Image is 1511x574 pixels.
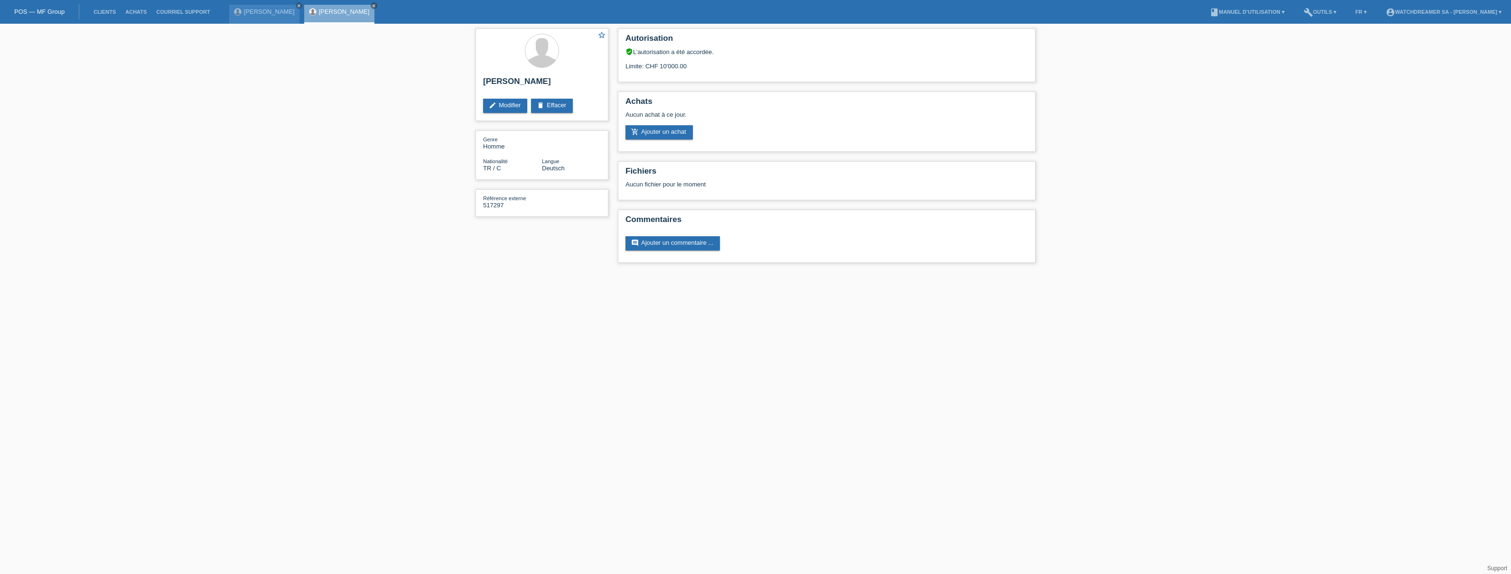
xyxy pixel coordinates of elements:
a: POS — MF Group [14,8,65,15]
i: close [297,3,301,8]
a: FR ▾ [1351,9,1371,15]
a: buildOutils ▾ [1299,9,1341,15]
div: L’autorisation a été accordée. [625,48,1028,56]
i: delete [537,102,544,109]
span: Deutsch [542,165,565,172]
h2: Autorisation [625,34,1028,48]
a: bookManuel d’utilisation ▾ [1205,9,1289,15]
i: book [1210,8,1219,17]
i: account_circle [1386,8,1395,17]
i: add_shopping_cart [631,128,639,136]
a: star_border [597,31,606,41]
div: Homme [483,136,542,150]
i: build [1304,8,1313,17]
h2: Fichiers [625,167,1028,181]
span: Genre [483,137,498,142]
a: [PERSON_NAME] [244,8,295,15]
h2: Commentaires [625,215,1028,229]
a: account_circleWatchdreamer SA - [PERSON_NAME] ▾ [1381,9,1506,15]
span: Référence externe [483,195,526,201]
div: 517297 [483,194,542,209]
span: Langue [542,158,560,164]
div: Aucun fichier pour le moment [625,181,915,188]
span: Nationalité [483,158,508,164]
i: close [372,3,376,8]
a: close [296,2,302,9]
h2: Achats [625,97,1028,111]
a: [PERSON_NAME] [319,8,370,15]
i: comment [631,239,639,247]
a: close [371,2,377,9]
a: Clients [89,9,121,15]
a: Support [1487,565,1507,572]
i: edit [489,102,496,109]
i: star_border [597,31,606,39]
a: editModifier [483,99,527,113]
div: Aucun achat à ce jour. [625,111,1028,125]
i: verified_user [625,48,633,56]
h2: [PERSON_NAME] [483,77,601,91]
a: Courriel Support [151,9,215,15]
a: deleteEffacer [531,99,573,113]
a: commentAjouter un commentaire ... [625,236,720,250]
span: Turquie / C / 14.01.1993 [483,165,501,172]
a: Achats [121,9,151,15]
a: add_shopping_cartAjouter un achat [625,125,693,139]
div: Limite: CHF 10'000.00 [625,56,1028,70]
